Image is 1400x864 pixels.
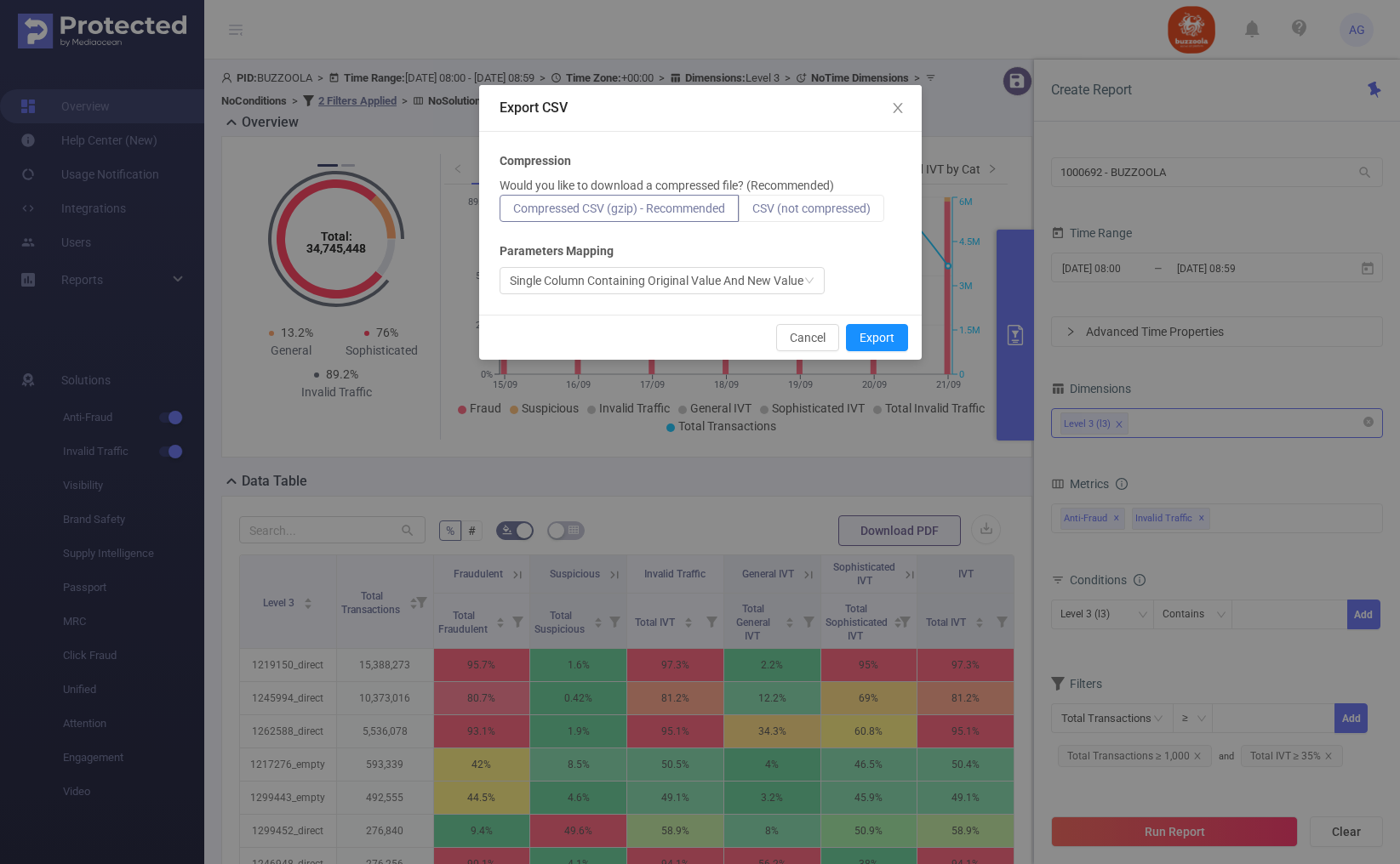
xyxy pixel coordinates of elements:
button: Cancel [776,324,839,351]
i: icon: close [891,101,905,115]
p: Would you like to download a compressed file? (Recommended) [500,177,834,195]
button: Export [846,324,908,351]
button: Close [874,85,922,133]
span: Compressed CSV (gzip) - Recommended [513,202,725,215]
div: Export CSV [500,99,901,117]
b: Parameters Mapping [500,242,614,260]
i: icon: down [804,276,814,287]
span: CSV (not compressed) [752,202,871,215]
div: Single Column Containing Original Value And New Value [510,268,803,293]
b: Compression [500,152,571,170]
